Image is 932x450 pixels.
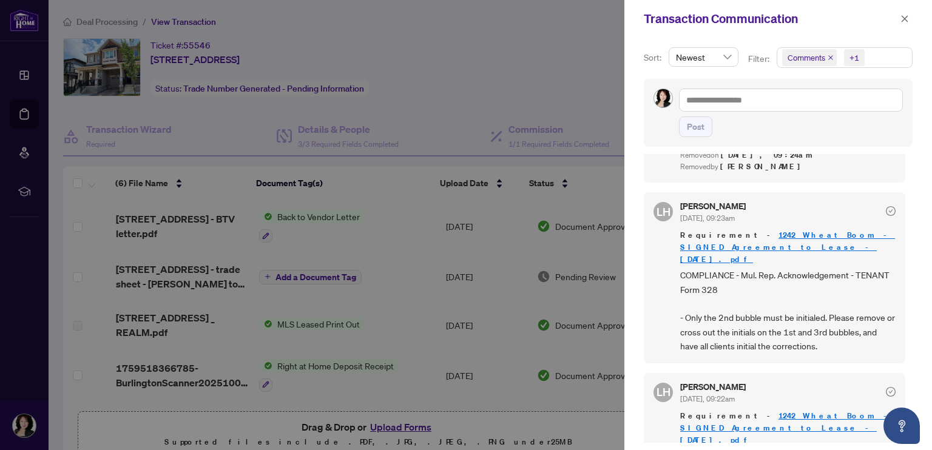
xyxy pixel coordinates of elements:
[676,48,731,66] span: Newest
[748,52,771,65] p: Filter:
[657,203,670,220] span: LH
[680,229,896,266] span: Requirement -
[680,383,746,391] h5: [PERSON_NAME]
[680,394,735,403] span: [DATE], 09:22am
[657,383,670,400] span: LH
[883,408,920,444] button: Open asap
[680,202,746,210] h5: [PERSON_NAME]
[788,52,825,64] span: Comments
[680,410,896,446] span: Requirement -
[680,411,895,445] a: 1242 Wheat Boom - SIGNED Agreement to Lease - [DATE].pdf
[849,52,859,64] div: +1
[828,55,834,61] span: close
[900,15,909,23] span: close
[644,10,897,28] div: Transaction Communication
[680,213,735,223] span: [DATE], 09:23am
[680,268,896,353] span: COMPLIANCE - Mul. Rep. Acknowledgement - TENANT Form 328 - Only the 2nd bubble must be initialed....
[886,206,896,216] span: check-circle
[721,150,814,160] span: [DATE], 09:24am
[680,161,896,173] div: Removed by
[680,150,896,161] div: Removed on
[679,116,712,137] button: Post
[720,161,807,172] span: [PERSON_NAME]
[680,230,895,264] a: 1242 Wheat Boom - SIGNED Agreement to Lease - [DATE].pdf
[644,51,664,64] p: Sort:
[782,49,837,66] span: Comments
[654,89,672,107] img: Profile Icon
[886,387,896,397] span: check-circle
